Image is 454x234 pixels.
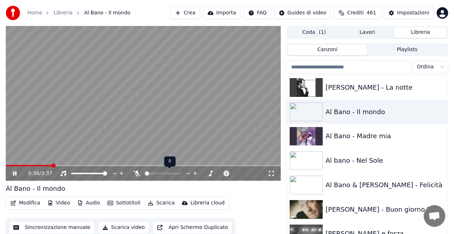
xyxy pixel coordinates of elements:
[84,9,130,17] span: Al Bano - Il mondo
[326,156,445,166] div: Al bano - Nel Sole
[326,131,445,141] div: Al Bano - Madre mia
[191,199,225,207] div: Libreria cloud
[164,157,176,167] div: 0
[326,180,445,190] div: Al Bano & [PERSON_NAME] - Felicità
[152,221,233,234] button: Apri Schermo Duplicato
[98,221,150,234] button: Scarica video
[334,6,381,19] button: Crediti461
[394,27,447,38] button: Libreria
[45,198,73,208] button: Video
[105,198,143,208] button: Sottotitoli
[27,9,42,17] a: Home
[74,198,103,208] button: Audio
[6,184,65,194] div: Al Bano - Il mondo
[367,9,376,17] span: 461
[28,170,45,177] div: /
[288,27,341,38] button: Coda
[384,6,434,19] button: Impostazioni
[28,170,39,177] span: 0:36
[326,204,445,215] div: [PERSON_NAME] - Buon giorno bell'anima
[203,6,241,19] button: Importa
[8,198,43,208] button: Modifica
[341,27,394,38] button: Lavori
[397,9,429,17] div: Impostazioni
[54,9,73,17] a: Libreria
[27,9,130,17] nav: breadcrumb
[326,107,445,117] div: Al Bano - Il mondo
[288,45,367,55] button: Canzoni
[6,6,20,20] img: youka
[274,6,331,19] button: Guides di video
[424,205,445,227] div: Aprire la chat
[367,45,447,55] button: Playlists
[41,170,52,177] span: 3:37
[145,198,178,208] button: Scarica
[347,9,364,17] span: Crediti
[417,63,434,71] span: Ordina
[9,221,95,234] button: Sincronizzazione manuale
[170,6,200,19] button: Crea
[319,29,326,36] span: ( 1 )
[326,82,445,93] div: [PERSON_NAME] - La notte
[244,6,271,19] button: FAQ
